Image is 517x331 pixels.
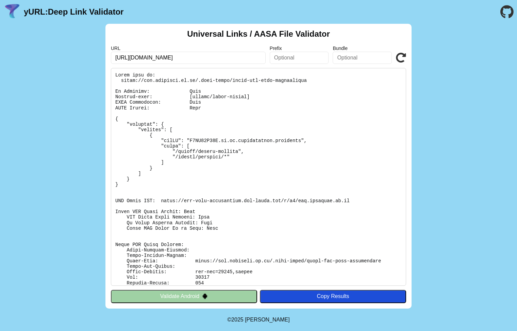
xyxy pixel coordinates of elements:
label: Bundle [333,46,392,51]
button: Copy Results [260,290,406,303]
input: Optional [270,52,329,64]
span: 2025 [231,317,244,323]
input: Required [111,52,266,64]
button: Validate Android [111,290,257,303]
h2: Universal Links / AASA File Validator [187,29,330,39]
div: Copy Results [263,293,403,299]
label: Prefix [270,46,329,51]
img: droidIcon.svg [202,293,208,299]
a: yURL:Deep Link Validator [24,7,123,17]
pre: Lorem ipsu do: sitam://con.adipisci.el.se/.doei-tempo/incid-utl-etdo-magnaaliqua En Adminimv: Qui... [111,68,406,286]
img: yURL Logo [3,3,21,21]
input: Optional [333,52,392,64]
label: URL [111,46,266,51]
a: Michael Ibragimchayev's Personal Site [245,317,290,323]
footer: © [227,309,289,331]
